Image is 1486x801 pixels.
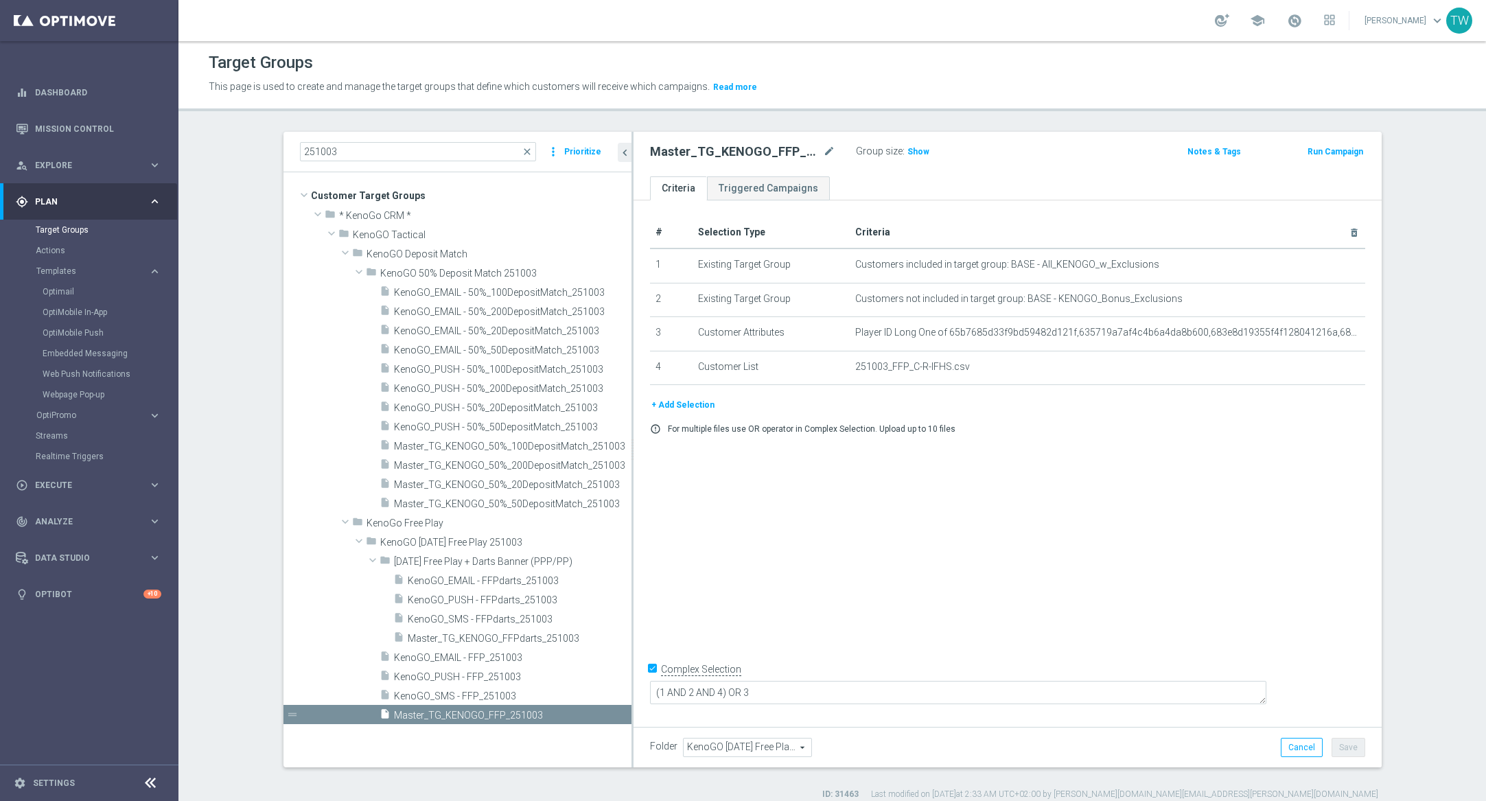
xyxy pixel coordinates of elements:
[394,441,631,452] span: Master_TG_KENOGO_50%_100DepositMatch_251003
[650,351,693,385] td: 4
[394,421,631,433] span: KenoGO_PUSH - 50%_50DepositMatch_251003
[394,325,631,337] span: KenoGO_EMAIL - 50%_20DepositMatch_251003
[33,779,75,787] a: Settings
[16,159,28,172] i: person_search
[650,423,661,434] i: error_outline
[618,146,631,159] i: chevron_left
[380,343,391,359] i: insert_drive_file
[16,196,28,208] i: gps_fixed
[311,186,631,205] span: Customer Target Groups
[650,248,693,283] td: 1
[148,265,161,278] i: keyboard_arrow_right
[16,479,28,491] i: play_circle_outline
[15,196,162,207] button: gps_fixed Plan keyboard_arrow_right
[15,87,162,98] button: equalizer Dashboard
[380,651,391,666] i: insert_drive_file
[43,302,177,323] div: OptiMobile In-App
[15,480,162,491] button: play_circle_outline Execute keyboard_arrow_right
[394,652,631,664] span: KenoGO_EMAIL - FFP_251003
[380,497,391,513] i: insert_drive_file
[668,423,955,434] p: For multiple files use OR operator in Complex Selection. Upload up to 10 files
[380,478,391,494] i: insert_drive_file
[36,224,143,235] a: Target Groups
[408,594,631,606] span: KenoGO_PUSH - FFPdarts_251003
[35,481,148,489] span: Execute
[16,588,28,601] i: lightbulb
[380,708,391,724] i: insert_drive_file
[43,327,143,338] a: OptiMobile Push
[35,518,148,526] span: Analyze
[650,283,693,317] td: 2
[16,515,28,528] i: track_changes
[16,74,161,111] div: Dashboard
[650,317,693,351] td: 3
[148,515,161,528] i: keyboard_arrow_right
[36,411,148,419] div: OptiPromo
[380,439,391,455] i: insert_drive_file
[380,689,391,705] i: insert_drive_file
[855,227,890,237] span: Criteria
[394,402,631,414] span: KenoGO_PUSH - 50%_20DepositMatch_251003
[15,516,162,527] button: track_changes Analyze keyboard_arrow_right
[16,196,148,208] div: Plan
[650,143,820,160] h2: Master_TG_KENOGO_FFP_251003
[693,283,850,317] td: Existing Target Group
[394,364,631,375] span: KenoGO_PUSH - 50%_100DepositMatch_251003
[16,86,28,99] i: equalizer
[15,124,162,135] button: Mission Control
[1186,144,1242,159] button: Notes & Tags
[43,323,177,343] div: OptiMobile Push
[712,80,758,95] button: Read more
[693,217,850,248] th: Selection Type
[393,574,404,590] i: insert_drive_file
[408,575,631,587] span: KenoGO_EMAIL - FFPdarts_251003
[36,405,177,426] div: OptiPromo
[823,143,835,160] i: mode_edit
[16,111,161,147] div: Mission Control
[209,81,710,92] span: This page is used to create and manage the target groups that define which customers will receive...
[380,555,391,570] i: folder
[394,383,631,395] span: KenoGO_PUSH - 50%_200DepositMatch_251003
[522,146,533,157] span: close
[36,266,162,277] button: Templates keyboard_arrow_right
[856,146,903,157] label: Group size
[394,479,631,491] span: Master_TG_KENOGO_50%_20DepositMatch_251003
[393,631,404,647] i: insert_drive_file
[148,159,161,172] i: keyboard_arrow_right
[650,176,707,200] a: Criteria
[871,789,1378,800] label: Last modified on [DATE] at 2:33 AM UTC+02:00 by [PERSON_NAME][DOMAIN_NAME][EMAIL_ADDRESS][PERSON_...
[43,281,177,302] div: Optimail
[366,266,377,282] i: folder
[1446,8,1472,34] div: TW
[338,228,349,244] i: folder
[855,259,1159,270] span: Customers included in target group: BASE - All_KENOGO_w_Exclusions
[562,143,603,161] button: Prioritize
[394,460,631,472] span: Master_TG_KENOGO_50%_200DepositMatch_251003
[36,446,177,467] div: Realtime Triggers
[380,670,391,686] i: insert_drive_file
[148,195,161,208] i: keyboard_arrow_right
[36,426,177,446] div: Streams
[43,286,143,297] a: Optimail
[394,556,631,568] span: Friday Free Play &#x2B; Darts Banner (PPP/PP)
[1281,738,1323,757] button: Cancel
[907,147,929,156] span: Show
[546,142,560,161] i: more_vert
[36,267,148,275] div: Templates
[43,384,177,405] div: Webpage Pop-up
[707,176,830,200] a: Triggered Campaigns
[36,411,135,419] span: OptiPromo
[36,410,162,421] div: OptiPromo keyboard_arrow_right
[16,552,148,564] div: Data Studio
[325,209,336,224] i: folder
[650,217,693,248] th: #
[35,576,143,612] a: Optibot
[36,451,143,462] a: Realtime Triggers
[380,286,391,301] i: insert_drive_file
[380,382,391,397] i: insert_drive_file
[15,553,162,564] button: Data Studio keyboard_arrow_right
[35,111,161,147] a: Mission Control
[339,210,631,222] span: * KenoGo CRM *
